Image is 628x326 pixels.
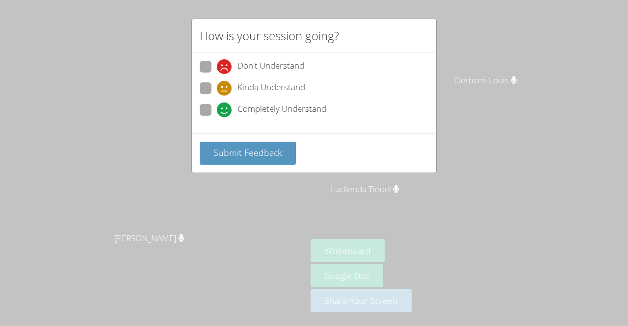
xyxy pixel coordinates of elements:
[213,147,282,158] span: Submit Feedback
[237,102,326,117] span: Completely Understand
[237,59,304,74] span: Don't Understand
[237,81,305,96] span: Kinda Understand
[200,142,296,165] button: Submit Feedback
[200,27,339,45] h2: How is your session going?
